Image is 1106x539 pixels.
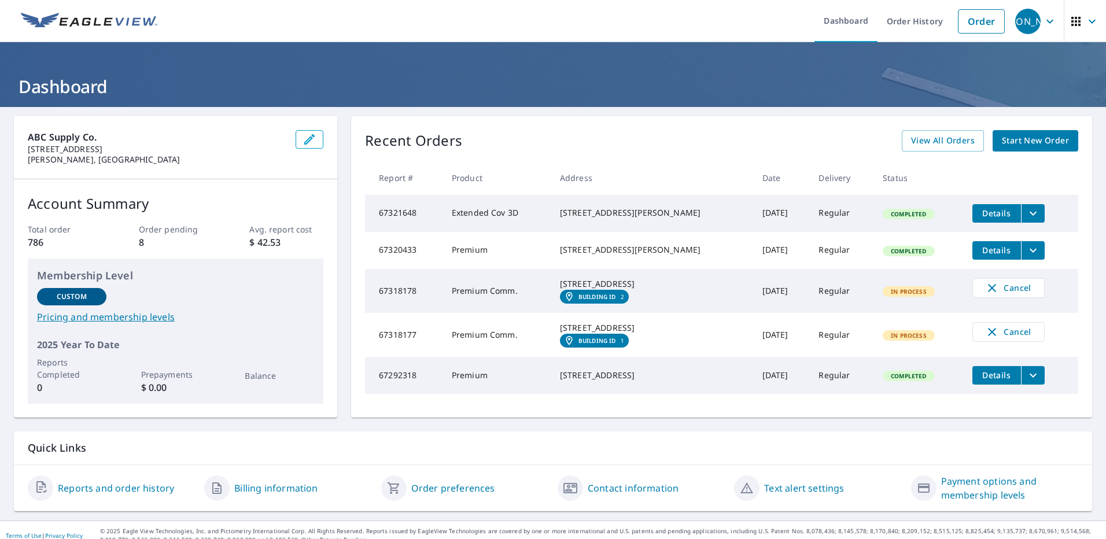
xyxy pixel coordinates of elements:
[972,366,1021,385] button: detailsBtn-67292318
[365,130,462,152] p: Recent Orders
[764,481,844,495] a: Text alert settings
[443,232,551,269] td: Premium
[37,338,314,352] p: 2025 Year To Date
[411,481,495,495] a: Order preferences
[979,208,1014,219] span: Details
[365,357,443,394] td: 67292318
[58,481,174,495] a: Reports and order history
[249,235,323,249] p: $ 42.53
[365,232,443,269] td: 67320433
[365,195,443,232] td: 67321648
[560,290,629,304] a: Building ID2
[884,372,933,380] span: Completed
[365,269,443,313] td: 67318178
[809,232,873,269] td: Regular
[245,370,314,382] p: Balance
[560,322,744,334] div: [STREET_ADDRESS]
[911,134,975,148] span: View All Orders
[443,357,551,394] td: Premium
[809,195,873,232] td: Regular
[809,357,873,394] td: Regular
[139,223,213,235] p: Order pending
[28,235,102,249] p: 786
[560,278,744,290] div: [STREET_ADDRESS]
[753,357,810,394] td: [DATE]
[6,532,83,539] p: |
[141,381,211,394] p: $ 0.00
[37,310,314,324] a: Pricing and membership levels
[753,269,810,313] td: [DATE]
[985,325,1033,339] span: Cancel
[578,337,616,344] em: Building ID
[753,313,810,357] td: [DATE]
[1015,9,1041,34] div: [PERSON_NAME]
[14,75,1092,98] h1: Dashboard
[443,269,551,313] td: Premium Comm.
[443,313,551,357] td: Premium Comm.
[588,481,679,495] a: Contact information
[21,13,157,30] img: EV Logo
[753,161,810,195] th: Date
[560,370,744,381] div: [STREET_ADDRESS]
[972,322,1045,342] button: Cancel
[443,161,551,195] th: Product
[972,241,1021,260] button: detailsBtn-67320433
[972,278,1045,298] button: Cancel
[234,481,318,495] a: Billing information
[884,331,934,339] span: In Process
[139,235,213,249] p: 8
[809,161,873,195] th: Delivery
[560,334,629,348] a: Building ID1
[28,130,286,144] p: ABC Supply Co.
[985,281,1033,295] span: Cancel
[809,313,873,357] td: Regular
[884,287,934,296] span: In Process
[1021,204,1045,223] button: filesDropdownBtn-67321648
[979,370,1014,381] span: Details
[28,144,286,154] p: [STREET_ADDRESS]
[365,313,443,357] td: 67318177
[884,210,933,218] span: Completed
[141,368,211,381] p: Prepayments
[753,195,810,232] td: [DATE]
[979,245,1014,256] span: Details
[578,293,616,300] em: Building ID
[1021,241,1045,260] button: filesDropdownBtn-67320433
[37,356,106,381] p: Reports Completed
[551,161,753,195] th: Address
[1021,366,1045,385] button: filesDropdownBtn-67292318
[753,232,810,269] td: [DATE]
[28,154,286,165] p: [PERSON_NAME], [GEOGRAPHIC_DATA]
[57,291,87,302] p: Custom
[560,207,744,219] div: [STREET_ADDRESS][PERSON_NAME]
[941,474,1078,502] a: Payment options and membership levels
[972,204,1021,223] button: detailsBtn-67321648
[28,223,102,235] p: Total order
[28,441,1078,455] p: Quick Links
[1002,134,1069,148] span: Start New Order
[873,161,963,195] th: Status
[37,268,314,283] p: Membership Level
[809,269,873,313] td: Regular
[902,130,984,152] a: View All Orders
[365,161,443,195] th: Report #
[443,195,551,232] td: Extended Cov 3D
[993,130,1078,152] a: Start New Order
[28,193,323,214] p: Account Summary
[560,244,744,256] div: [STREET_ADDRESS][PERSON_NAME]
[958,9,1005,34] a: Order
[884,247,933,255] span: Completed
[37,381,106,394] p: 0
[249,223,323,235] p: Avg. report cost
